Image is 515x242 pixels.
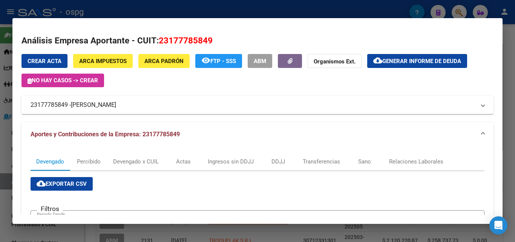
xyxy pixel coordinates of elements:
div: DDJJ [271,157,285,166]
div: Sano [358,157,371,166]
button: FTP - SSS [195,54,242,68]
mat-expansion-panel-header: 23177785849 -[PERSON_NAME] [21,96,494,114]
button: No hay casos -> Crear [21,74,104,87]
div: Relaciones Laborales [389,157,443,166]
mat-panel-title: 23177785849 - [31,100,475,109]
button: ARCA Impuestos [73,54,133,68]
h3: Filtros [37,205,63,213]
div: Percibido [77,157,101,166]
span: No hay casos -> Crear [28,77,98,84]
button: Crear Acta [21,54,67,68]
span: Crear Acta [28,58,61,65]
mat-icon: cloud_download [37,179,46,188]
span: ARCA Padrón [144,58,184,65]
div: Transferencias [303,157,340,166]
span: Generar informe de deuda [382,58,461,65]
strong: Organismos Ext. [314,58,356,65]
div: Devengado [36,157,64,166]
span: Aportes y Contribuciones de la Empresa: 23177785849 [31,131,180,138]
button: Organismos Ext. [308,54,362,68]
mat-expansion-panel-header: Aportes y Contribuciones de la Empresa: 23177785849 [21,122,494,146]
span: FTP - SSS [210,58,236,65]
span: ABM [254,58,266,65]
mat-icon: cloud_download [373,56,382,65]
div: Open Intercom Messenger [489,216,507,234]
div: Devengado x CUIL [113,157,159,166]
div: Ingresos sin DDJJ [208,157,254,166]
div: Actas [176,157,191,166]
button: Generar informe de deuda [367,54,467,68]
mat-icon: remove_red_eye [201,56,210,65]
button: Exportar CSV [31,177,93,191]
button: ARCA Padrón [138,54,190,68]
h2: Análisis Empresa Aportante - CUIT: [21,34,494,47]
span: 23177785849 [159,35,213,45]
span: [PERSON_NAME] [71,100,116,109]
span: Exportar CSV [37,180,87,187]
span: ARCA Impuestos [79,58,127,65]
button: ABM [248,54,272,68]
